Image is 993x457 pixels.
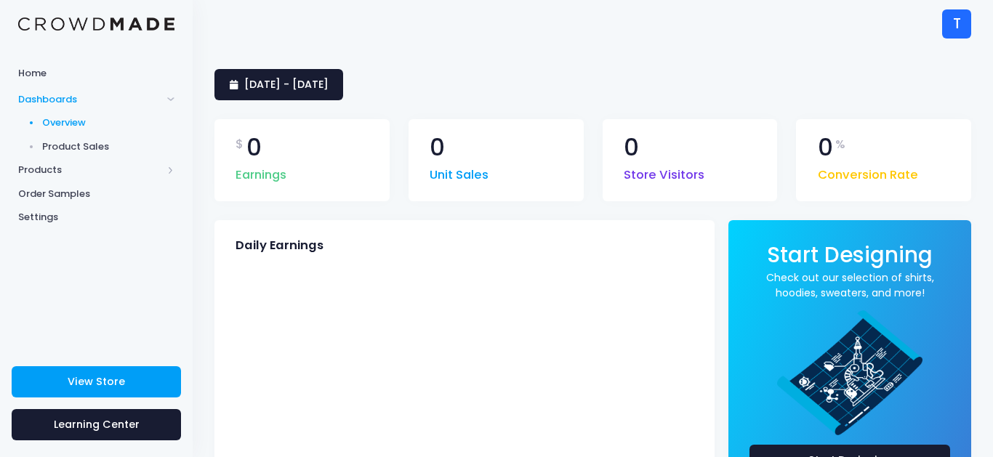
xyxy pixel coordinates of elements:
span: 0 [246,136,262,160]
span: [DATE] - [DATE] [244,77,329,92]
span: Products [18,163,162,177]
a: Check out our selection of shirts, hoodies, sweaters, and more! [749,270,950,301]
span: % [835,136,845,153]
span: Conversion Rate [818,159,918,185]
span: Unit Sales [430,159,489,185]
span: Settings [18,210,174,225]
span: Daily Earnings [236,238,323,253]
a: [DATE] - [DATE] [214,69,343,100]
span: Product Sales [42,139,175,154]
a: View Store [12,366,181,397]
div: T [942,9,971,39]
span: 0 [624,136,639,160]
span: 0 [818,136,833,160]
span: Home [18,66,174,81]
span: View Store [68,374,125,389]
span: Earnings [236,159,286,185]
span: Store Visitors [624,159,704,185]
span: Start Designing [767,240,933,270]
span: Overview [42,116,175,130]
a: Learning Center [12,409,181,440]
span: $ [236,136,244,153]
span: 0 [430,136,445,160]
span: Dashboards [18,92,162,107]
img: Logo [18,17,174,31]
span: Order Samples [18,187,174,201]
span: Learning Center [54,417,140,432]
a: Start Designing [767,252,933,266]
